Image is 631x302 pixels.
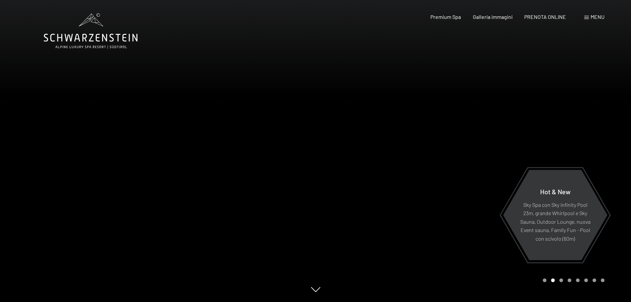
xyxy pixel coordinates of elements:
[601,278,604,282] div: Carousel Page 8
[576,278,580,282] div: Carousel Page 5
[473,14,513,20] a: Galleria immagini
[591,14,604,20] span: Menu
[519,200,591,243] p: Sky Spa con Sky infinity Pool 23m, grande Whirlpool e Sky Sauna, Outdoor Lounge, nuova Event saun...
[540,278,604,282] div: Carousel Pagination
[524,14,566,20] a: PRENOTA ONLINE
[568,278,571,282] div: Carousel Page 4
[559,278,563,282] div: Carousel Page 3
[584,278,588,282] div: Carousel Page 6
[503,169,608,261] a: Hot & New Sky Spa con Sky infinity Pool 23m, grande Whirlpool e Sky Sauna, Outdoor Lounge, nuova ...
[593,278,596,282] div: Carousel Page 7
[540,187,571,195] span: Hot & New
[543,278,546,282] div: Carousel Page 1
[430,14,461,20] a: Premium Spa
[551,278,555,282] div: Carousel Page 2 (Current Slide)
